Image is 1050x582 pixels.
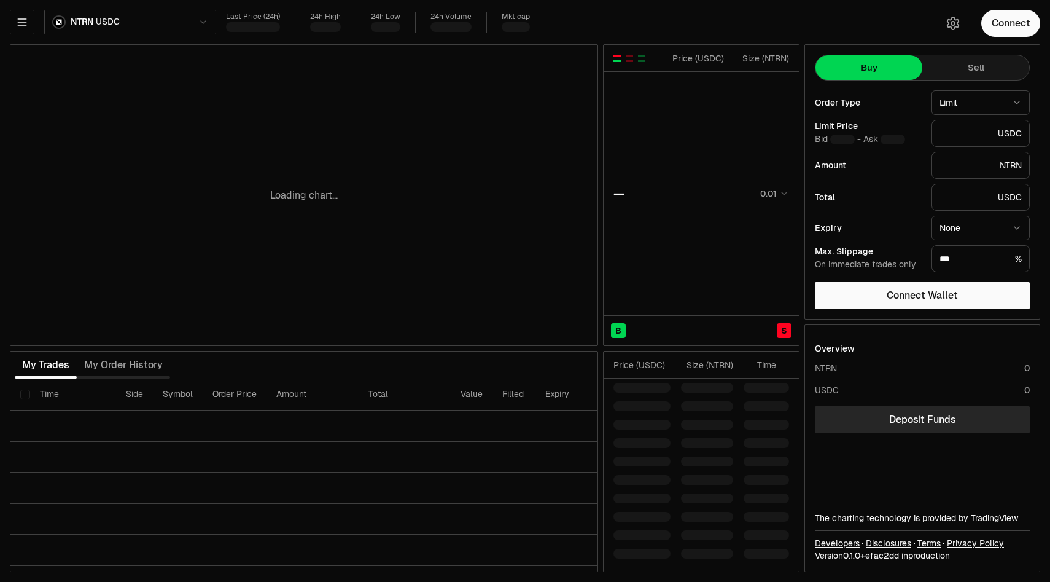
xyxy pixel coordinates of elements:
div: Amount [815,161,922,170]
span: USDC [96,17,119,28]
th: Order Price [203,379,266,411]
th: Symbol [153,379,203,411]
span: efac2dd0295ed2ec84e5ddeec8015c6aa6dda30b [865,550,899,561]
button: Show Buy and Sell Orders [612,53,622,63]
div: Version 0.1.0 + in production [815,549,1030,562]
th: Total [359,379,451,411]
th: Time [30,379,116,411]
th: Side [116,379,153,411]
img: ntrn.png [52,15,66,29]
button: None [931,216,1030,240]
div: % [931,245,1030,272]
div: Order Type [815,98,922,107]
a: Deposit Funds [815,406,1030,433]
div: Max. Slippage [815,247,922,256]
a: TradingView [971,513,1018,524]
a: Developers [815,537,860,549]
span: B [615,324,621,337]
th: Value [451,379,492,411]
div: Mkt cap [502,12,530,22]
button: 0.01 [756,186,789,201]
div: — [613,185,624,202]
span: Bid - [815,134,861,145]
div: Time [744,359,776,371]
a: Privacy Policy [947,537,1004,549]
div: Price ( USDC ) [613,359,671,371]
button: Connect [981,10,1040,37]
div: Size ( NTRN ) [734,52,789,65]
div: Last Price (24h) [226,12,280,22]
div: USDC [815,384,839,396]
button: Limit [931,90,1030,115]
a: Terms [917,537,941,549]
p: Loading chart... [270,188,338,203]
div: USDC [931,184,1030,211]
button: My Order History [77,353,170,377]
div: Total [815,193,922,202]
div: NTRN [815,362,837,374]
div: The charting technology is provided by [815,512,1030,524]
div: 24h Volume [430,12,472,22]
a: Disclosures [866,537,911,549]
div: Limit Price [815,122,922,130]
button: Show Sell Orders Only [624,53,634,63]
th: Amount [266,379,359,411]
button: Sell [922,55,1029,80]
span: Ask [863,134,905,145]
div: 24h High [310,12,341,22]
th: Expiry [535,379,618,411]
div: 24h Low [371,12,400,22]
div: 0 [1024,384,1030,396]
span: S [781,324,787,337]
button: Show Buy Orders Only [637,53,647,63]
div: 0 [1024,362,1030,374]
div: Expiry [815,224,922,232]
div: On immediate trades only [815,259,922,270]
span: NTRN [71,17,93,28]
div: Overview [815,342,855,355]
div: USDC [931,120,1030,147]
button: My Trades [15,353,77,377]
div: Size ( NTRN ) [681,359,733,371]
div: Price ( USDC ) [669,52,724,65]
button: Buy [815,55,922,80]
button: Select all [20,390,30,399]
button: Connect Wallet [815,282,1030,309]
th: Filled [492,379,535,411]
div: NTRN [931,152,1030,179]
